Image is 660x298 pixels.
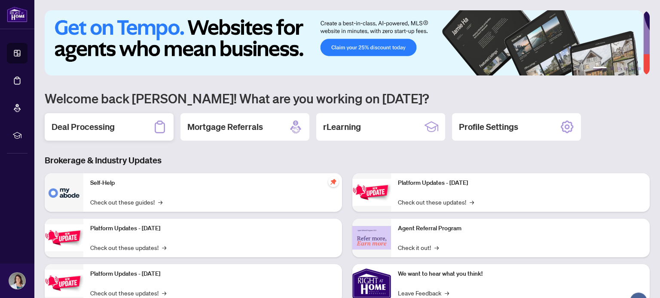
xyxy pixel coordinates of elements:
[45,90,650,106] h1: Welcome back [PERSON_NAME]! What are you working on [DATE]?
[9,273,25,289] img: Profile Icon
[352,179,391,206] img: Platform Updates - June 23, 2025
[626,268,651,294] button: Open asap
[398,197,474,207] a: Check out these updates!→
[398,224,643,233] p: Agent Referral Program
[328,177,339,187] span: pushpin
[90,224,335,233] p: Platform Updates - [DATE]
[624,67,627,70] button: 4
[45,224,83,251] img: Platform Updates - September 16, 2025
[617,67,620,70] button: 3
[162,243,166,252] span: →
[434,243,439,252] span: →
[45,270,83,297] img: Platform Updates - July 21, 2025
[398,288,449,298] a: Leave Feedback→
[45,154,650,166] h3: Brokerage & Industry Updates
[470,197,474,207] span: →
[45,10,643,75] img: Slide 0
[52,121,115,133] h2: Deal Processing
[90,269,335,279] p: Platform Updates - [DATE]
[158,197,162,207] span: →
[45,173,83,212] img: Self-Help
[593,67,607,70] button: 1
[323,121,361,133] h2: rLearning
[638,67,641,70] button: 6
[398,178,643,188] p: Platform Updates - [DATE]
[459,121,518,133] h2: Profile Settings
[7,6,27,22] img: logo
[610,67,614,70] button: 2
[90,178,335,188] p: Self-Help
[90,288,166,298] a: Check out these updates!→
[352,226,391,250] img: Agent Referral Program
[398,243,439,252] a: Check it out!→
[162,288,166,298] span: →
[90,197,162,207] a: Check out these guides!→
[445,288,449,298] span: →
[90,243,166,252] a: Check out these updates!→
[187,121,263,133] h2: Mortgage Referrals
[631,67,634,70] button: 5
[398,269,643,279] p: We want to hear what you think!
